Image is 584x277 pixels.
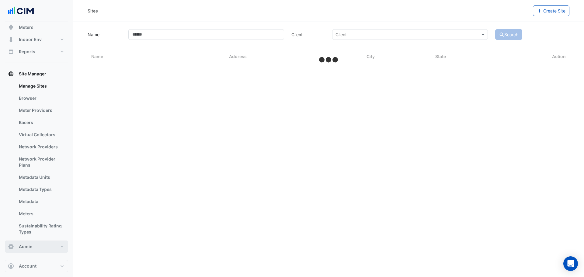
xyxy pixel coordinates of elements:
a: Meters [14,208,68,220]
a: Manage Sites [14,80,68,92]
a: Sustainability Rating Types [14,220,68,238]
a: Virtual Collectors [14,129,68,141]
span: State [435,54,446,59]
button: Create Site [533,5,570,16]
app-icon: Meters [8,24,14,30]
div: Sites [88,8,98,14]
span: Address [229,54,247,59]
a: Browser [14,92,68,104]
a: Metadata Units [14,171,68,183]
a: Meter Providers [14,104,68,116]
button: Reports [5,46,68,58]
button: Account [5,260,68,272]
label: Client [288,29,328,40]
app-icon: Reports [8,49,14,55]
a: Metadata Types [14,183,68,196]
button: Meters [5,21,68,33]
span: Meters [19,24,33,30]
a: Network Provider Plans [14,153,68,171]
span: Admin [19,244,33,250]
a: Metadata [14,196,68,208]
span: City [367,54,375,59]
a: Network Providers [14,141,68,153]
app-icon: Admin [8,244,14,250]
button: Indoor Env [5,33,68,46]
app-icon: Site Manager [8,71,14,77]
span: Create Site [543,8,565,13]
div: Site Manager [5,80,68,241]
span: Site Manager [19,71,46,77]
app-icon: Indoor Env [8,36,14,43]
button: Admin [5,241,68,253]
a: Bacers [14,116,68,129]
button: Site Manager [5,68,68,80]
span: Name [91,54,103,59]
div: Open Intercom Messenger [563,256,578,271]
span: Account [19,263,36,269]
span: Action [552,53,566,60]
span: Indoor Env [19,36,42,43]
span: Reports [19,49,35,55]
label: Name [84,29,125,40]
img: Company Logo [7,5,35,17]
